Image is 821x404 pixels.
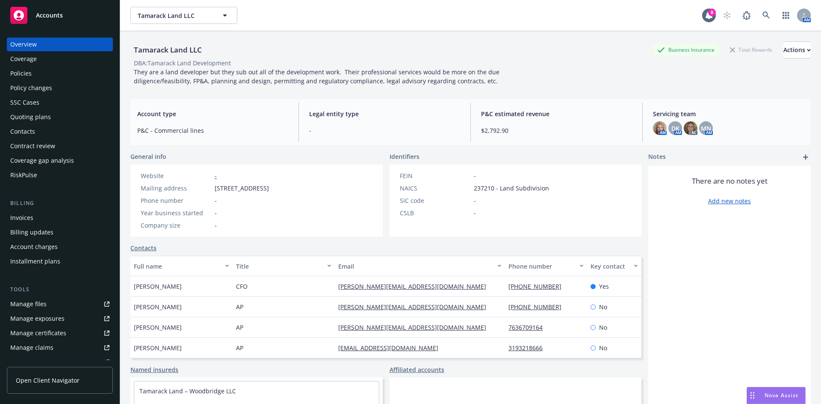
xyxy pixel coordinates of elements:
a: Add new notes [708,196,751,205]
div: Contacts [10,125,35,138]
div: Account charges [10,240,58,254]
span: Accounts [36,12,63,19]
div: Manage exposures [10,312,65,325]
button: Tamarack Land LLC [130,7,237,24]
a: Manage claims [7,341,113,354]
span: Tamarack Land LLC [138,11,212,20]
a: Contacts [7,125,113,138]
a: Installment plans [7,255,113,268]
a: Manage certificates [7,326,113,340]
span: - [474,171,476,180]
div: Actions [783,42,811,58]
a: 3193218666 [508,344,549,352]
div: Business Insurance [653,44,719,55]
a: Accounts [7,3,113,27]
a: Affiliated accounts [390,365,444,374]
div: Key contact [591,262,629,271]
span: - [309,126,460,135]
span: $2,792.90 [481,126,632,135]
div: 8 [708,8,716,16]
div: Manage claims [10,341,53,354]
span: Account type [137,109,288,118]
div: Quoting plans [10,110,51,124]
a: [PERSON_NAME][EMAIL_ADDRESS][DOMAIN_NAME] [338,282,493,290]
span: Yes [599,282,609,291]
a: Manage files [7,297,113,311]
div: DBA: Tamarack Land Development [134,59,231,67]
span: General info [130,152,166,161]
div: Coverage gap analysis [10,154,74,167]
span: Notes [648,152,666,162]
div: Tools [7,285,113,294]
div: Company size [141,221,211,230]
a: Contract review [7,139,113,153]
span: There are no notes yet [692,176,768,186]
a: RiskPulse [7,168,113,182]
div: Phone number [141,196,211,205]
span: - [474,208,476,217]
a: Manage exposures [7,312,113,325]
div: SSC Cases [10,96,39,109]
span: No [599,302,607,311]
div: Installment plans [10,255,60,268]
button: Nova Assist [747,387,806,404]
span: AP [236,323,243,332]
span: P&C - Commercial lines [137,126,288,135]
span: Identifiers [390,152,419,161]
a: [EMAIL_ADDRESS][DOMAIN_NAME] [338,344,445,352]
div: Coverage [10,52,37,66]
div: Billing [7,199,113,208]
div: Manage certificates [10,326,66,340]
div: Overview [10,38,37,51]
a: Invoices [7,211,113,225]
div: Billing updates [10,225,53,239]
a: Report a Bug [738,7,755,24]
a: [PERSON_NAME][EMAIL_ADDRESS][DOMAIN_NAME] [338,303,493,311]
span: P&C estimated revenue [481,109,632,118]
span: AP [236,343,243,352]
a: Coverage gap analysis [7,154,113,167]
a: Billing updates [7,225,113,239]
a: - [215,172,217,180]
div: Title [236,262,322,271]
span: Legal entity type [309,109,460,118]
div: Tamarack Land LLC [130,44,205,56]
a: Contacts [130,243,157,252]
a: Switch app [777,7,794,24]
button: Full name [130,256,233,276]
div: Website [141,171,211,180]
span: - [215,221,217,230]
span: - [474,196,476,205]
div: Mailing address [141,184,211,193]
div: Full name [134,262,220,271]
span: - [215,196,217,205]
span: [PERSON_NAME] [134,282,182,291]
button: Key contact [587,256,641,276]
div: Email [338,262,492,271]
span: 237210 - Land Subdivision [474,184,549,193]
img: photo [653,121,667,135]
span: Servicing team [653,109,804,118]
a: Tamarack Land – Woodbridge LLC [139,387,236,395]
span: MN [701,124,711,133]
button: Title [233,256,335,276]
div: CSLB [400,208,470,217]
a: Account charges [7,240,113,254]
div: FEIN [400,171,470,180]
span: They are a land developer but they sub out all of the development work. Their professional servic... [134,68,501,85]
button: Phone number [505,256,587,276]
button: Actions [783,41,811,59]
div: SIC code [400,196,470,205]
div: RiskPulse [10,168,37,182]
div: Phone number [508,262,574,271]
a: Policy changes [7,81,113,95]
div: Drag to move [747,387,758,404]
div: Manage BORs [10,355,50,369]
span: AP [236,302,243,311]
span: CFO [236,282,248,291]
a: Search [758,7,775,24]
a: add [800,152,811,162]
img: photo [684,121,697,135]
span: [PERSON_NAME] [134,343,182,352]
